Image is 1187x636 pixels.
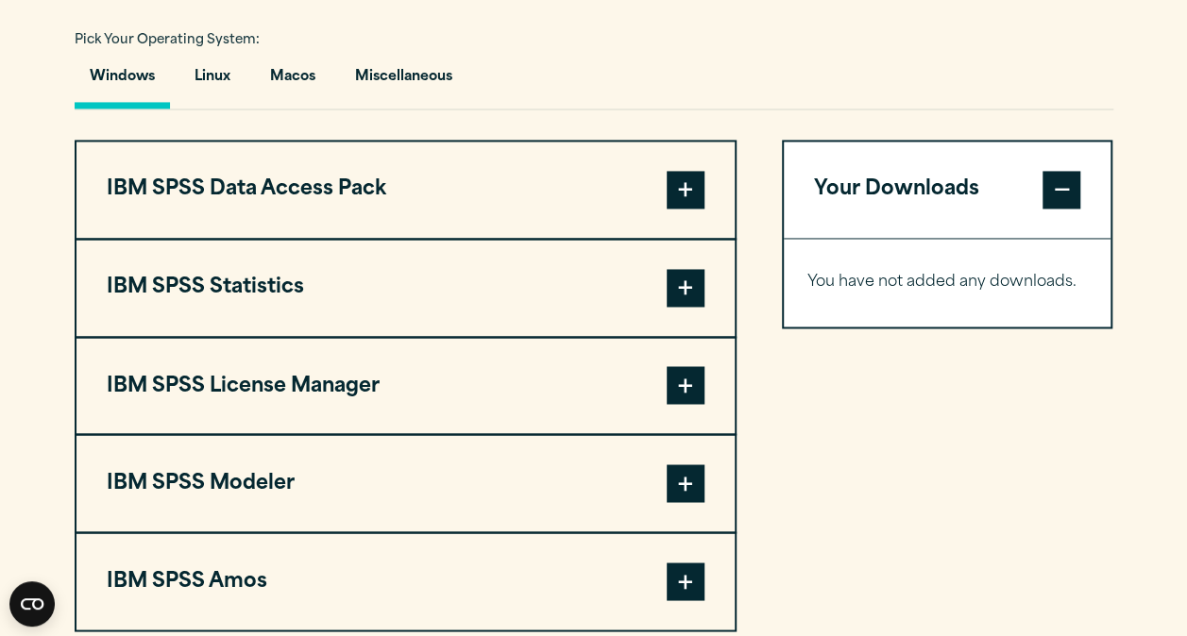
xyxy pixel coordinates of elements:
[75,55,170,109] button: Windows
[76,142,735,238] button: IBM SPSS Data Access Pack
[255,55,331,109] button: Macos
[340,55,467,109] button: Miscellaneous
[784,238,1111,326] div: Your Downloads
[179,55,246,109] button: Linux
[9,581,55,627] button: Open CMP widget
[75,34,260,46] span: Pick Your Operating System:
[76,533,735,629] button: IBM SPSS Amos
[76,338,735,434] button: IBM SPSS License Manager
[807,269,1088,296] p: You have not added any downloads.
[784,142,1111,238] button: Your Downloads
[76,240,735,336] button: IBM SPSS Statistics
[76,435,735,531] button: IBM SPSS Modeler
